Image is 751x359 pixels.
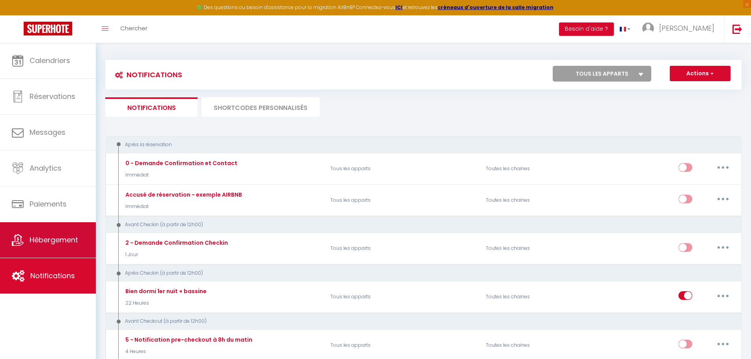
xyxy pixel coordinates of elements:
[30,56,70,65] span: Calendriers
[123,299,207,307] p: 22 Heures
[659,23,714,33] span: [PERSON_NAME]
[105,97,198,117] li: Notifications
[481,189,584,212] div: Toutes les chaines
[120,24,147,32] span: Chercher
[325,285,481,308] p: Tous les apparts
[24,22,72,35] img: Super Booking
[113,221,722,229] div: Avant Checkin (à partir de 12h00)
[30,163,61,173] span: Analytics
[325,334,481,357] p: Tous les apparts
[113,141,722,149] div: Après la réservation
[113,318,722,325] div: Avant Checkout (à partir de 12h00)
[123,287,207,296] div: Bien dormi 1er nuit + bassine
[481,334,584,357] div: Toutes les chaines
[30,127,65,137] span: Messages
[123,348,252,355] p: 4 Heures
[481,237,584,260] div: Toutes les chaines
[123,159,237,167] div: 0 - Demande Confirmation et Contact
[123,251,228,259] p: 1 Jour
[325,157,481,180] p: Tous les apparts
[717,324,745,353] iframe: Chat
[123,203,242,210] p: Immédiat
[732,24,742,34] img: logout
[670,66,731,82] button: Actions
[30,271,75,281] span: Notifications
[30,235,78,245] span: Hébergement
[642,22,654,34] img: ...
[481,157,584,180] div: Toutes les chaines
[325,189,481,212] p: Tous les apparts
[30,91,75,101] span: Réservations
[636,15,724,43] a: ... [PERSON_NAME]
[6,3,30,27] button: Ouvrir le widget de chat LiveChat
[114,15,153,43] a: Chercher
[123,335,252,344] div: 5 - Notification pre-checkout à 8h du matin
[30,199,67,209] span: Paiements
[438,4,553,11] a: créneaux d'ouverture de la salle migration
[395,4,403,11] a: ICI
[481,285,584,308] div: Toutes les chaines
[559,22,614,36] button: Besoin d'aide ?
[123,190,242,199] div: Accusé de réservation - exemple AIRBNB
[111,66,182,84] h3: Notifications
[123,238,228,247] div: 2 - Demande Confirmation Checkin
[123,171,237,179] p: Immédiat
[325,237,481,260] p: Tous les apparts
[113,270,722,277] div: Après Checkin (à partir de 12h00)
[201,97,320,117] li: SHORTCODES PERSONNALISÉS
